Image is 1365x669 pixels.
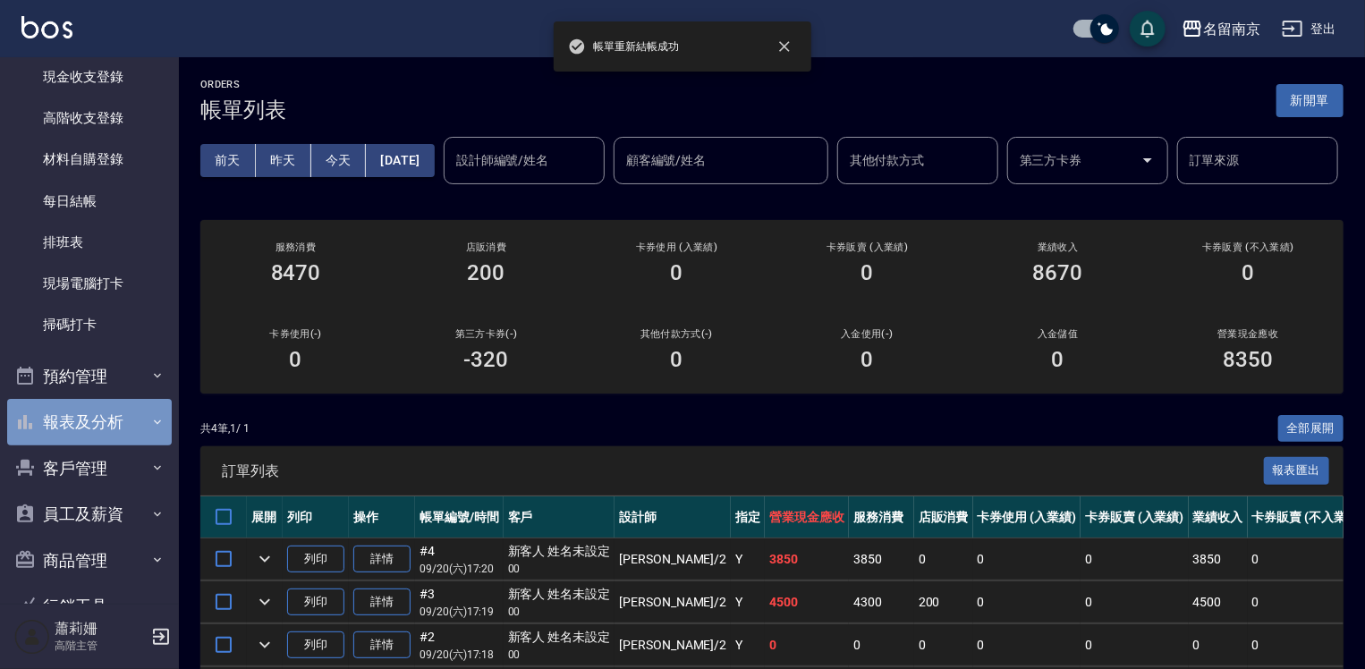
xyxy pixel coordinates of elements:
button: 報表匯出 [1264,457,1330,485]
td: Y [731,538,765,580]
td: 4300 [849,581,914,623]
button: save [1130,11,1166,47]
td: Y [731,581,765,623]
h2: 其他付款方式(-) [603,328,750,340]
td: [PERSON_NAME] /2 [615,624,731,666]
td: 0 [973,538,1081,580]
h3: 0 [861,260,874,285]
td: 4500 [765,581,849,623]
button: 登出 [1275,13,1344,46]
button: 列印 [287,546,344,573]
th: 操作 [349,496,415,538]
h2: 卡券使用(-) [222,328,369,340]
th: 卡券使用 (入業績) [973,496,1081,538]
td: 4500 [1189,581,1248,623]
p: 高階主管 [55,638,146,654]
a: 每日結帳 [7,181,172,222]
h3: 0 [1242,260,1255,285]
th: 客戶 [504,496,615,538]
h2: 入金使用(-) [793,328,941,340]
td: 0 [973,624,1081,666]
h3: 8350 [1224,347,1274,372]
p: 00 [508,647,611,663]
p: 00 [508,604,611,620]
td: Y [731,624,765,666]
a: 現場電腦打卡 [7,263,172,304]
h3: 8470 [271,260,321,285]
a: 材料自購登錄 [7,139,172,180]
th: 帳單編號/時間 [415,496,504,538]
h3: 服務消費 [222,241,369,253]
div: 新客人 姓名未設定 [508,585,611,604]
div: 新客人 姓名未設定 [508,628,611,647]
h3: 0 [1052,347,1064,372]
td: 0 [1081,538,1189,580]
div: 名留南京 [1203,18,1260,40]
td: 0 [1081,581,1189,623]
h3: 0 [290,347,302,372]
button: 名留南京 [1174,11,1267,47]
button: 新開單 [1276,84,1344,117]
h2: 卡券販賣 (不入業績) [1174,241,1322,253]
td: 0 [849,624,914,666]
a: 排班表 [7,222,172,263]
td: [PERSON_NAME] /2 [615,581,731,623]
th: 設計師 [615,496,731,538]
a: 現金收支登錄 [7,56,172,97]
h3: 0 [671,260,683,285]
button: expand row [251,589,278,615]
h2: ORDERS [200,79,286,90]
td: 3850 [765,538,849,580]
h2: 卡券販賣 (入業績) [793,241,941,253]
a: 新開單 [1276,91,1344,108]
h2: 業績收入 [984,241,1132,253]
p: 09/20 (六) 17:18 [420,647,499,663]
h3: 200 [468,260,505,285]
a: 掃碼打卡 [7,304,172,345]
button: 昨天 [256,144,311,177]
button: expand row [251,631,278,658]
button: 全部展開 [1278,415,1344,443]
p: 00 [508,561,611,577]
button: 前天 [200,144,256,177]
td: #2 [415,624,504,666]
div: 新客人 姓名未設定 [508,542,611,561]
td: 200 [914,581,973,623]
h2: 營業現金應收 [1174,328,1322,340]
button: 客戶管理 [7,445,172,492]
h3: 帳單列表 [200,97,286,123]
h3: 8670 [1033,260,1083,285]
td: 0 [1189,624,1248,666]
button: Open [1133,146,1162,174]
button: 報表及分析 [7,399,172,445]
h3: 0 [861,347,874,372]
h2: 入金儲值 [984,328,1132,340]
p: 共 4 筆, 1 / 1 [200,420,250,436]
a: 詳情 [353,546,411,573]
th: 服務消費 [849,496,914,538]
th: 展開 [247,496,283,538]
td: 0 [914,538,973,580]
p: 09/20 (六) 17:19 [420,604,499,620]
button: 行銷工具 [7,583,172,630]
span: 訂單列表 [222,462,1264,480]
a: 報表匯出 [1264,462,1330,478]
button: 員工及薪資 [7,491,172,538]
td: 3850 [1189,538,1248,580]
button: close [765,27,804,66]
td: 0 [1081,624,1189,666]
th: 指定 [731,496,765,538]
a: 高階收支登錄 [7,97,172,139]
h3: 0 [671,347,683,372]
img: Logo [21,16,72,38]
button: 列印 [287,631,344,659]
a: 詳情 [353,589,411,616]
th: 列印 [283,496,349,538]
a: 詳情 [353,631,411,659]
th: 營業現金應收 [765,496,849,538]
img: Person [14,619,50,655]
button: 預約管理 [7,353,172,400]
h5: 蕭莉姍 [55,620,146,638]
button: 商品管理 [7,538,172,584]
h2: 第三方卡券(-) [412,328,560,340]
